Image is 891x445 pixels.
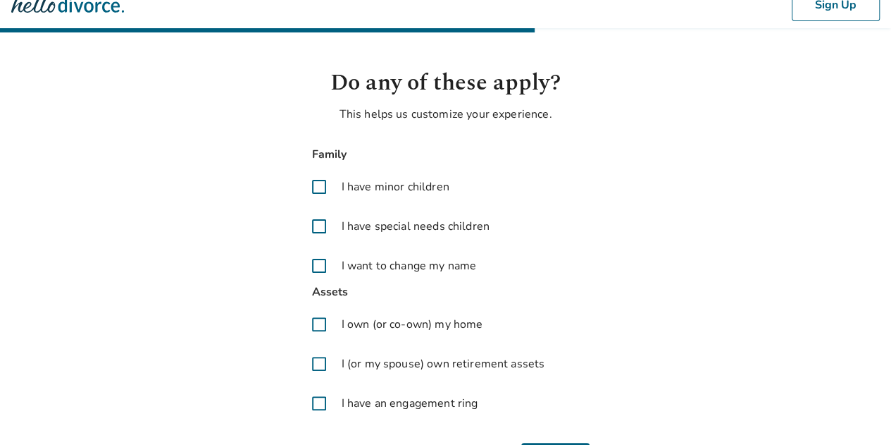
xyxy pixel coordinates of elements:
span: I own (or co-own) my home [342,316,483,333]
span: Assets [302,283,590,302]
span: I want to change my name [342,257,477,274]
span: I have special needs children [342,218,490,235]
span: I have minor children [342,178,449,195]
span: I have an engagement ring [342,395,478,412]
span: I (or my spouse) own retirement assets [342,355,545,372]
p: This helps us customize your experience. [302,106,590,123]
span: Family [302,145,590,164]
iframe: Chat Widget [821,377,891,445]
h1: Do any of these apply? [302,66,590,100]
